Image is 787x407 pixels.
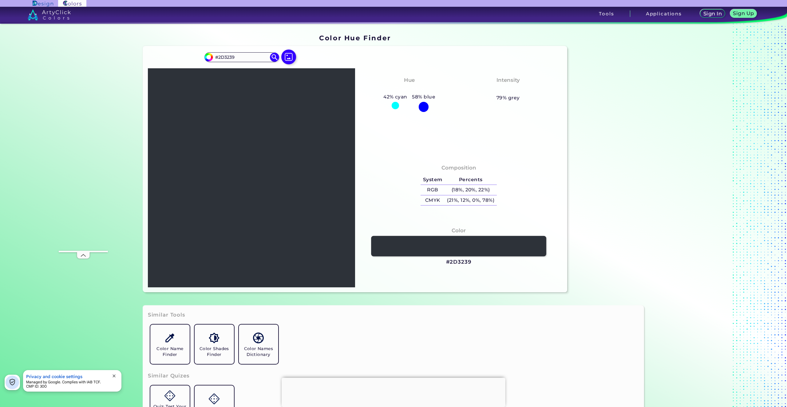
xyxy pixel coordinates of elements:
[319,33,391,42] h1: Color Hue Finder
[270,53,279,62] img: icon search
[445,174,497,185] h5: Percents
[33,1,53,6] img: ArtyClick Design logo
[148,322,192,366] a: Color Name Finder
[421,195,445,205] h5: CMYK
[452,226,466,235] h4: Color
[446,258,472,266] h3: #2D3239
[701,10,724,18] a: Sign In
[734,11,753,16] h5: Sign Up
[646,11,682,16] h3: Applications
[209,333,219,343] img: icon_color_shades.svg
[392,86,427,93] h3: Cyan-Blue
[445,185,497,195] h5: (18%, 20%, 22%)
[164,333,175,343] img: icon_color_name_finder.svg
[153,346,187,357] h5: Color Name Finder
[496,94,520,102] h5: 79% grey
[441,163,476,172] h4: Composition
[253,333,264,343] img: icon_color_names_dictionary.svg
[381,93,409,101] h5: 42% cyan
[421,185,445,195] h5: RGB
[164,390,175,401] img: icon_game.svg
[236,322,281,366] a: Color Names Dictionary
[148,311,185,319] h3: Similar Tools
[704,11,721,16] h5: Sign In
[410,93,438,101] h5: 58% blue
[213,53,270,61] input: type color..
[197,346,231,357] h5: Color Shades Finder
[599,11,614,16] h3: Tools
[445,195,497,205] h5: (21%, 12%, 0%, 78%)
[192,322,236,366] a: Color Shades Finder
[241,346,276,357] h5: Color Names Dictionary
[28,9,71,20] img: logo_artyclick_colors_white.svg
[499,86,517,93] h3: Pale
[570,32,647,295] iframe: Advertisement
[496,76,520,85] h4: Intensity
[282,378,505,405] iframe: Advertisement
[421,174,445,185] h5: System
[731,10,756,18] a: Sign Up
[148,372,190,380] h3: Similar Quizes
[59,66,108,251] iframe: Advertisement
[209,393,219,404] img: icon_game.svg
[404,76,415,85] h4: Hue
[281,50,296,64] img: icon picture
